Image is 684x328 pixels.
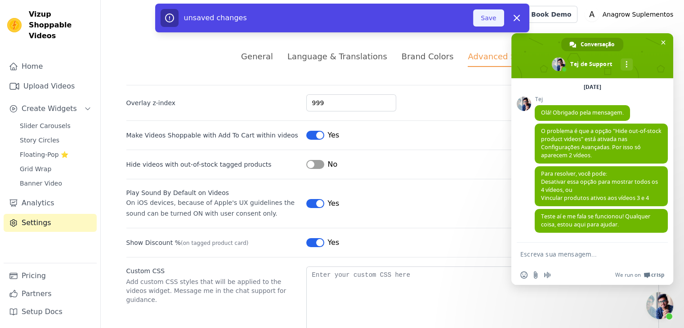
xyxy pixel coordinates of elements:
button: Save [473,9,504,27]
span: Teste aí e me fala se funcionou! Qualquer coisa, estou aqui para ajudar. [541,213,650,228]
span: Yes [328,130,340,141]
a: Pricing [4,267,97,285]
a: Slider Carousels [14,120,97,132]
span: (on tagged product card) [181,240,249,246]
span: Floating-Pop ⭐ [20,150,68,159]
div: Brand Colors [402,50,454,62]
div: Language & Translations [287,50,387,62]
label: Hide videos with out-of-stock tagged products [126,160,299,169]
label: Overlay z-index [126,98,299,107]
a: Home [4,58,97,75]
button: Yes [306,237,340,248]
a: Conversação [561,38,623,51]
div: Advanced Settings [468,50,543,67]
span: O problema é que a opção "Hide out-of-stock product videos" está ativada nas Configurações Avança... [541,127,662,159]
span: Tej [535,96,630,102]
a: Analytics [4,194,97,212]
p: Add custom CSS styles that will be applied to the videos widget. Message me in the chat support f... [126,277,299,304]
a: Floating-Pop ⭐ [14,148,97,161]
a: Setup Docs [4,303,97,321]
span: We run on [615,271,641,279]
span: Yes [328,198,340,209]
span: Slider Carousels [20,121,71,130]
button: No [306,159,338,170]
span: Yes [328,237,340,248]
div: Play Sound By Default on Videos [126,188,299,197]
label: Show Discount % [126,238,299,247]
button: Create Widgets [4,100,97,118]
button: Yes [306,198,340,209]
span: Conversação [581,38,614,51]
a: Grid Wrap [14,163,97,175]
button: Yes [306,130,340,141]
span: Olá! Obrigado pela mensagem. [541,109,624,116]
span: Grid Wrap [20,164,51,173]
a: We run onCrisp [615,271,664,279]
a: Banner Video [14,177,97,190]
label: Make Videos Shoppable with Add To Cart within videos [126,131,298,140]
span: unsaved changes [184,13,247,22]
textarea: Escreva sua mensagem... [520,243,646,265]
span: Enviar um arquivo [532,271,539,279]
span: Para resolver, você pode: Desativar essa opção para mostrar todos os 4 vídeos, ou Vincular produt... [541,170,658,202]
span: Mensagem de áudio [544,271,551,279]
span: Create Widgets [22,103,77,114]
span: Story Circles [20,136,59,145]
div: [DATE] [584,84,601,90]
span: Banner Video [20,179,62,188]
span: No [328,159,338,170]
a: Partners [4,285,97,303]
span: Bate-papo [658,38,668,47]
a: Bate-papo [646,292,673,319]
span: Crisp [651,271,664,279]
a: Upload Videos [4,77,97,95]
a: Story Circles [14,134,97,146]
span: On iOS devices, because of Apple's UX guidelines the sound can be turned ON with user consent only. [126,199,295,217]
span: Inserir um emoticon [520,271,528,279]
div: General [241,50,273,62]
a: Settings [4,214,97,232]
label: Custom CSS [126,266,299,275]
